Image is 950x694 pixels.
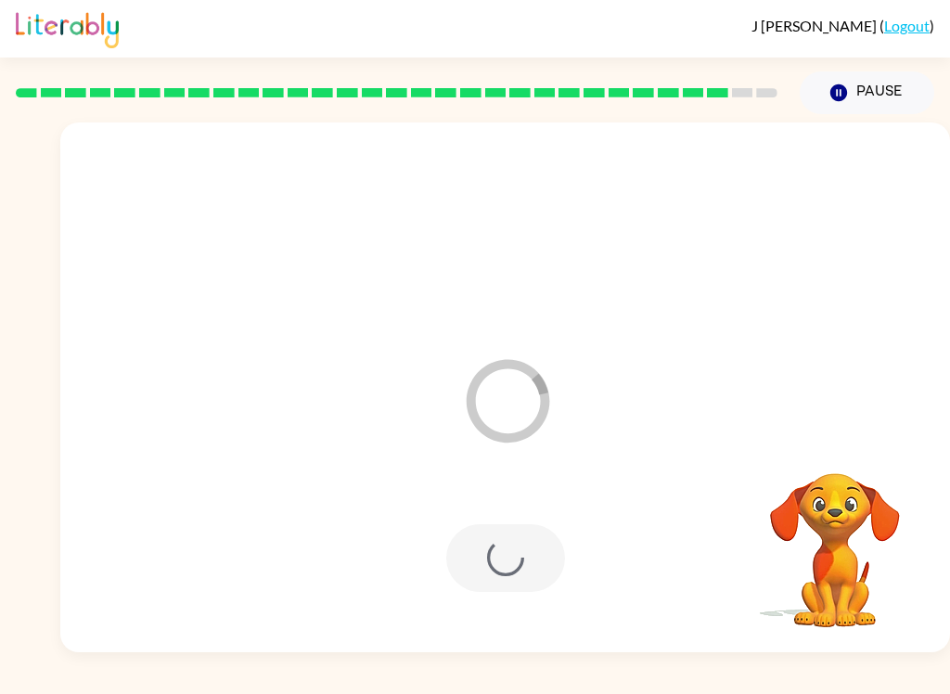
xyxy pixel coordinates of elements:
[884,17,930,34] a: Logout
[742,444,928,630] video: Your browser must support playing .mp4 files to use Literably. Please try using another browser.
[800,71,934,114] button: Pause
[751,17,934,34] div: ( )
[16,7,119,48] img: Literably
[751,17,879,34] span: J [PERSON_NAME]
